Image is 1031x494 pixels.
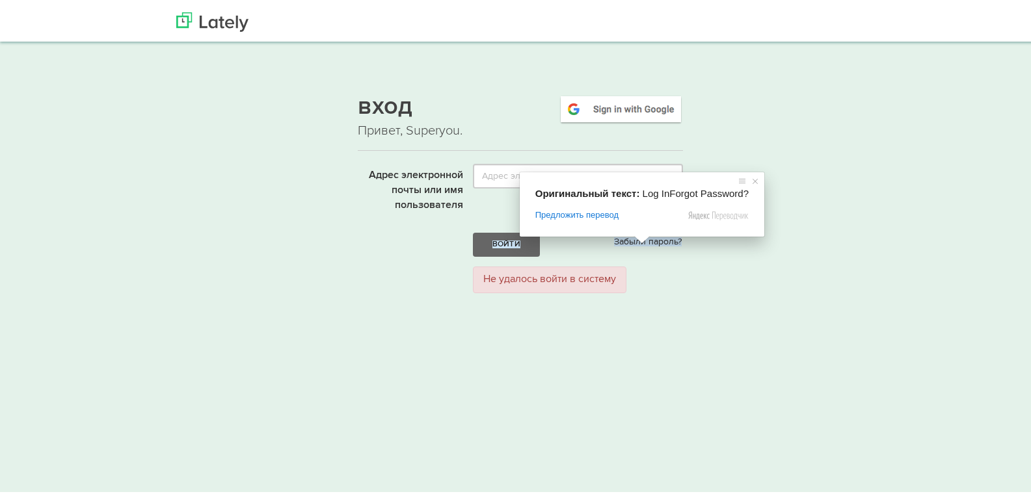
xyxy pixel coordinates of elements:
[358,92,412,117] ya-tr-span: вход
[176,10,248,29] img: В последнее время
[358,120,462,136] ya-tr-span: Привет, Superyou.
[483,272,616,282] ya-tr-span: Не удалось войти в систему
[473,161,683,186] input: Адрес электронной почты или имя пользователя
[614,235,682,244] a: Забыли пароль?
[535,207,619,218] span: Предложить перевод
[473,230,540,254] button: Войти
[492,238,520,246] ya-tr-span: Войти
[559,92,683,122] img: google-signin.png
[369,168,463,208] ya-tr-span: Адрес электронной почты или имя пользователя
[535,185,640,196] span: Оригинальный текст:
[643,185,749,196] span: Log InForgot Password?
